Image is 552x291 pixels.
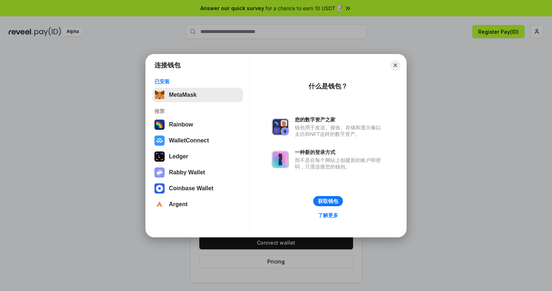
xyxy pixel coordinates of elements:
img: svg+xml,%3Csvg%20width%3D%2228%22%20height%3D%2228%22%20viewBox%3D%220%200%2028%2028%22%20fill%3D... [154,199,165,209]
button: Coinbase Wallet [152,181,243,196]
div: 您的数字资产之家 [295,116,385,123]
img: svg+xml,%3Csvg%20xmlns%3D%22http%3A%2F%2Fwww.w3.org%2F2000%2Fsvg%22%20fill%3D%22none%22%20viewBox... [272,151,289,168]
button: Rainbow [152,117,243,132]
button: Rabby Wallet [152,165,243,180]
img: svg+xml,%3Csvg%20xmlns%3D%22http%3A%2F%2Fwww.w3.org%2F2000%2Fsvg%22%20fill%3D%22none%22%20viewBox... [154,167,165,178]
div: 获取钱包 [318,198,338,204]
h1: 连接钱包 [154,61,181,70]
img: svg+xml,%3Csvg%20fill%3D%22none%22%20height%3D%2233%22%20viewBox%3D%220%200%2035%2033%22%20width%... [154,90,165,100]
img: svg+xml,%3Csvg%20width%3D%22120%22%20height%3D%22120%22%20viewBox%3D%220%200%20120%20120%22%20fil... [154,120,165,130]
div: Argent [169,201,188,208]
button: Argent [152,197,243,212]
div: Rabby Wallet [169,169,205,176]
div: Ledger [169,153,188,160]
div: 一种新的登录方式 [295,149,385,155]
div: Coinbase Wallet [169,185,213,192]
button: Close [390,60,400,70]
div: 而不是在每个网站上创建新的账户和密码，只需连接您的钱包。 [295,157,385,170]
img: svg+xml,%3Csvg%20width%3D%2228%22%20height%3D%2228%22%20viewBox%3D%220%200%2028%2028%22%20fill%3D... [154,183,165,194]
a: 了解更多 [314,211,343,220]
button: 获取钱包 [313,196,343,206]
div: Rainbow [169,121,193,128]
div: 已安装 [154,78,241,85]
div: 推荐 [154,108,241,115]
button: WalletConnect [152,133,243,148]
img: svg+xml,%3Csvg%20xmlns%3D%22http%3A%2F%2Fwww.w3.org%2F2000%2Fsvg%22%20width%3D%2228%22%20height%3... [154,151,165,162]
img: svg+xml,%3Csvg%20xmlns%3D%22http%3A%2F%2Fwww.w3.org%2F2000%2Fsvg%22%20fill%3D%22none%22%20viewBox... [272,118,289,136]
div: MetaMask [169,92,196,98]
button: Ledger [152,149,243,164]
div: 钱包用于发送、接收、存储和显示像以太坊和NFT这样的数字资产。 [295,124,385,137]
button: MetaMask [152,88,243,102]
img: svg+xml,%3Csvg%20width%3D%2228%22%20height%3D%2228%22%20viewBox%3D%220%200%2028%2028%22%20fill%3D... [154,136,165,146]
div: 了解更多 [318,212,338,219]
div: WalletConnect [169,137,209,144]
div: 什么是钱包？ [309,82,348,91]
